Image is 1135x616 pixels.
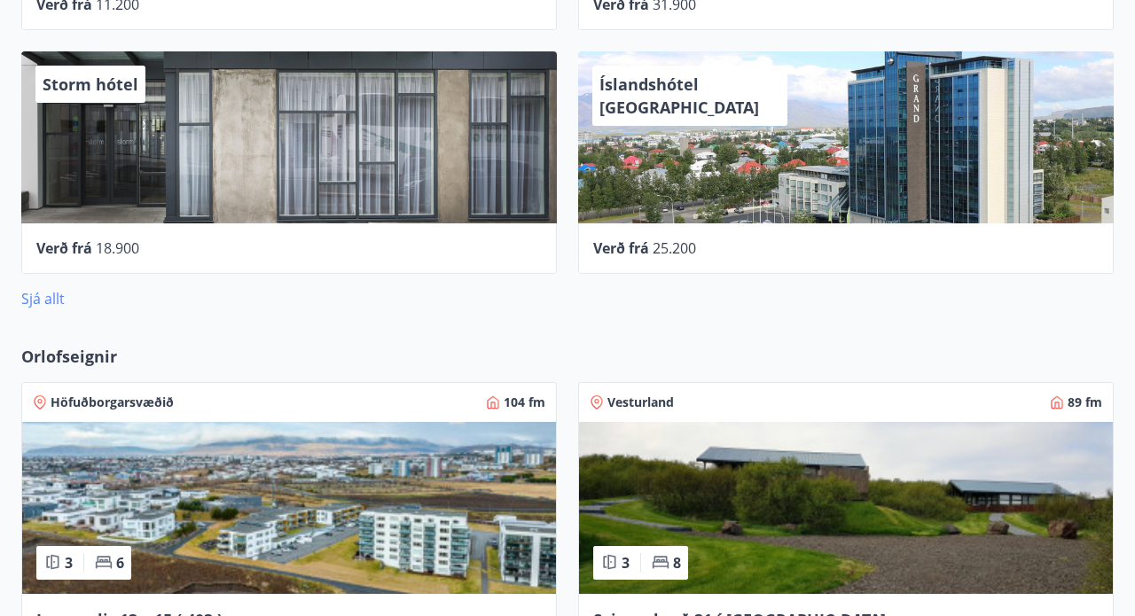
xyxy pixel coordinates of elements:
[607,394,674,411] span: Vesturland
[51,394,174,411] span: Höfuðborgarsvæðið
[96,238,139,258] span: 18.900
[593,238,649,258] span: Verð frá
[21,289,65,308] a: Sjá allt
[43,74,138,95] span: Storm hótel
[1068,394,1102,411] span: 89 fm
[673,553,681,573] span: 8
[65,553,73,573] span: 3
[36,238,92,258] span: Verð frá
[599,74,759,118] span: Íslandshótel [GEOGRAPHIC_DATA]
[579,422,1113,594] img: Paella dish
[21,345,117,368] span: Orlofseignir
[653,238,696,258] span: 25.200
[622,553,630,573] span: 3
[22,422,556,594] img: Paella dish
[504,394,545,411] span: 104 fm
[116,553,124,573] span: 6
